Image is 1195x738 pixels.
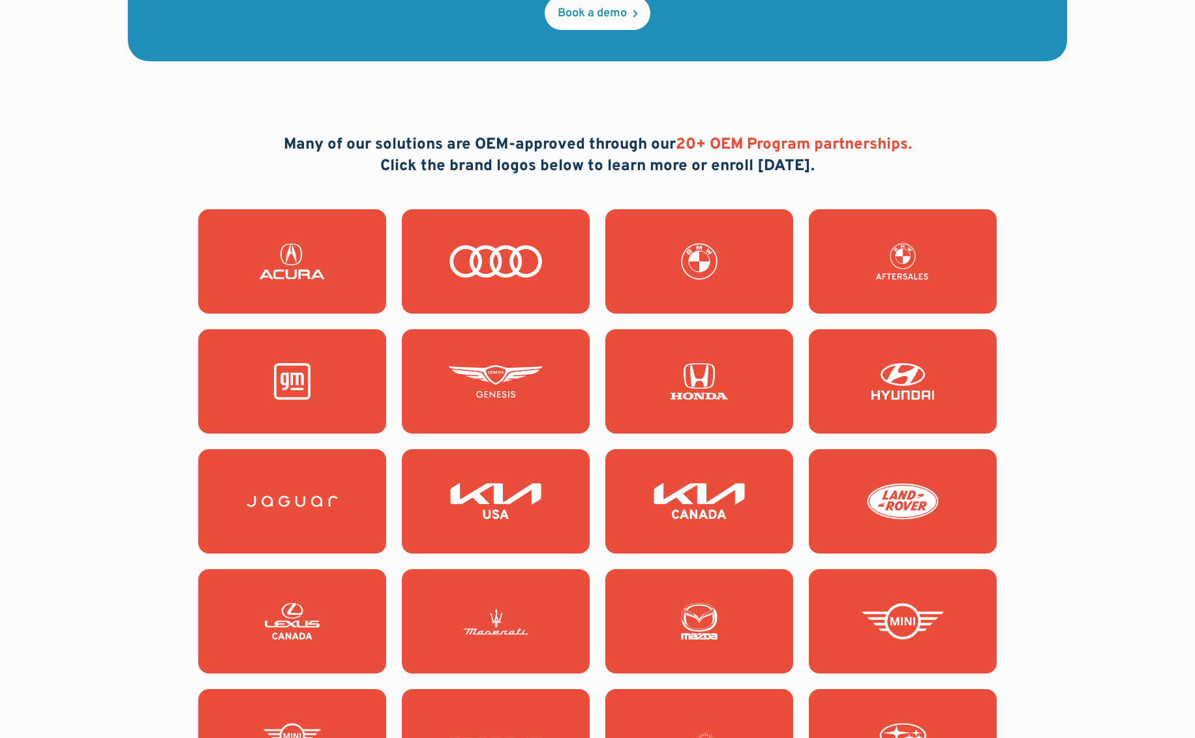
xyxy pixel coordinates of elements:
[449,363,543,400] img: Genesis
[245,483,339,520] img: Jaguar
[449,603,543,640] img: Maserati
[652,603,746,640] img: Mazda
[449,243,543,280] img: Audi
[856,483,950,520] img: Land Rover
[856,603,950,640] img: Mini
[652,483,746,520] img: KIA Canada
[558,8,627,20] div: Book a demo
[652,363,746,400] img: Honda
[856,363,950,400] img: Hyundai
[245,603,339,640] img: Lexus Canada
[676,135,912,155] span: 20+ OEM Program partnerships.
[652,243,746,280] img: BMW
[284,134,912,178] h2: Many of our solutions are OEM-approved through our Click the brand logos below to learn more or e...
[449,483,543,520] img: KIA
[245,243,339,280] img: Acura
[856,243,950,280] img: BMW Fixed Ops
[245,363,339,400] img: General Motors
